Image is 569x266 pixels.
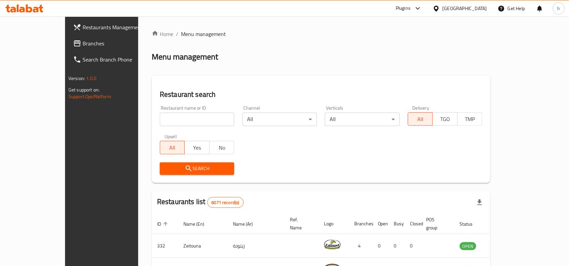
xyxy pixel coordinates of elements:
div: All [242,113,317,126]
li: / [176,30,178,38]
td: 332 [152,234,178,258]
span: All [411,114,430,124]
h2: Menu management [152,51,218,62]
a: Home [152,30,173,38]
span: 1.0.0 [86,74,96,83]
span: Name (Ar) [233,220,262,228]
nav: breadcrumb [152,30,490,38]
th: Closed [405,214,421,234]
span: 6071 record(s) [208,199,243,206]
td: زيتونة [228,234,284,258]
span: Get support on: [68,85,99,94]
span: Branches [83,39,155,47]
button: All [160,141,185,154]
th: Busy [389,214,405,234]
td: 0 [389,234,405,258]
h2: Restaurants list [157,197,244,208]
label: Upsell [164,134,177,139]
a: Branches [68,35,160,51]
span: All [163,143,182,153]
span: Version: [68,74,85,83]
a: Restaurants Management [68,19,160,35]
span: Name (En) [183,220,213,228]
th: Branches [349,214,372,234]
span: POS group [426,216,446,232]
div: Plugins [396,4,411,12]
h2: Restaurant search [160,89,482,100]
span: Search [165,164,229,173]
button: Search [160,162,234,175]
button: TMP [457,112,482,126]
label: Delivery [413,106,429,110]
span: TMP [460,114,480,124]
div: Total records count [207,197,244,208]
div: [GEOGRAPHIC_DATA] [443,5,487,12]
span: h [558,5,560,12]
button: TGO [432,112,457,126]
span: Yes [187,143,207,153]
span: Search Branch Phone [83,55,155,64]
th: Open [372,214,389,234]
button: No [209,141,234,154]
span: OPEN [460,242,476,250]
button: All [408,112,433,126]
div: Export file [472,194,488,211]
a: Search Branch Phone [68,51,160,68]
div: All [325,113,399,126]
span: Restaurants Management [83,23,155,31]
a: Support.OpsPlatform [68,92,111,101]
span: Ref. Name [290,216,310,232]
span: Status [460,220,482,228]
button: Yes [184,141,209,154]
span: Menu management [181,30,226,38]
span: ID [157,220,170,228]
td: 0 [372,234,389,258]
span: TGO [436,114,455,124]
img: Zeitouna [324,236,341,253]
th: Logo [319,214,349,234]
td: Zeitouna [178,234,228,258]
td: 4 [349,234,372,258]
input: Search for restaurant name or ID.. [160,113,234,126]
span: No [212,143,232,153]
td: 0 [405,234,421,258]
